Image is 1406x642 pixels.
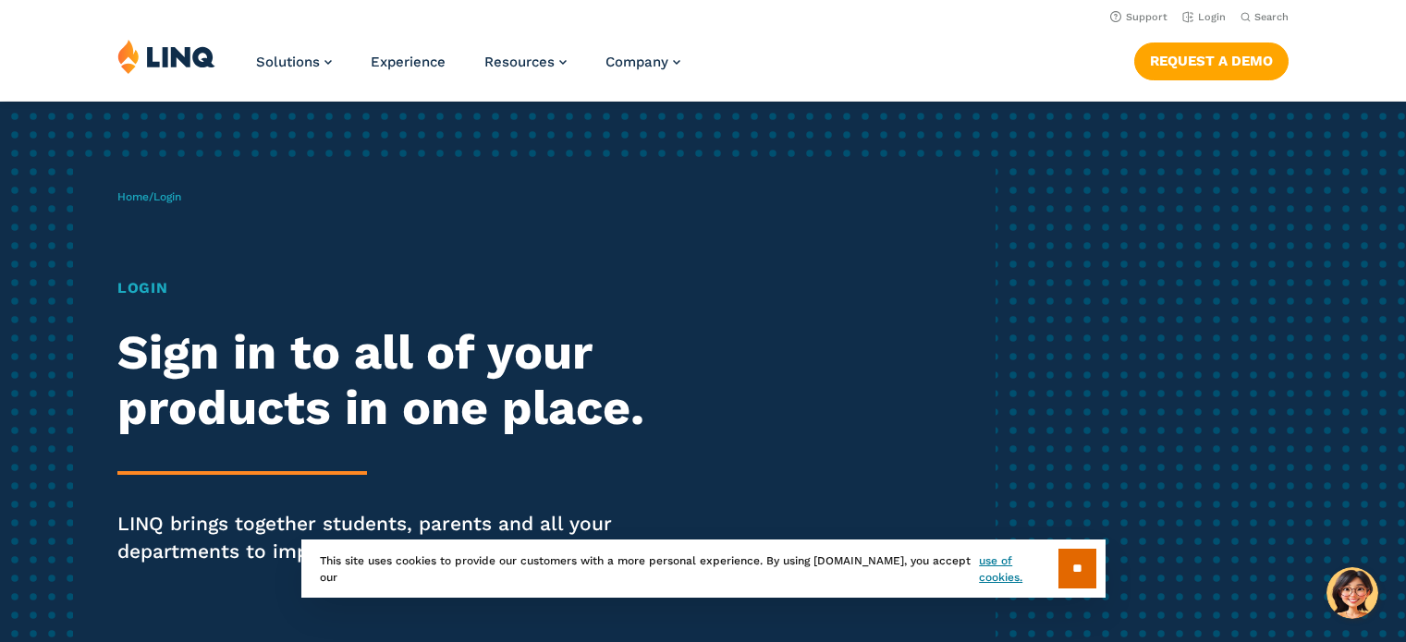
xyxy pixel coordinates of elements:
[1254,11,1289,23] span: Search
[256,54,320,70] span: Solutions
[979,552,1058,586] a: use of cookies.
[1134,39,1289,79] nav: Button Navigation
[117,190,149,203] a: Home
[117,190,181,203] span: /
[484,54,567,70] a: Resources
[117,510,659,565] p: LINQ brings together students, parents and all your departments to improve efficiency and transpa...
[153,190,181,203] span: Login
[1110,11,1168,23] a: Support
[256,54,332,70] a: Solutions
[484,54,555,70] span: Resources
[117,277,659,299] h1: Login
[605,54,668,70] span: Company
[1134,42,1289,79] a: Request a Demo
[117,39,215,74] img: LINQ | K‑12 Software
[117,325,659,436] h2: Sign in to all of your products in one place.
[256,39,680,100] nav: Primary Navigation
[1182,11,1226,23] a: Login
[301,539,1106,598] div: This site uses cookies to provide our customers with a more personal experience. By using [DOMAIN...
[371,54,446,70] a: Experience
[605,54,680,70] a: Company
[1241,10,1289,24] button: Open Search Bar
[1327,567,1378,619] button: Hello, have a question? Let’s chat.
